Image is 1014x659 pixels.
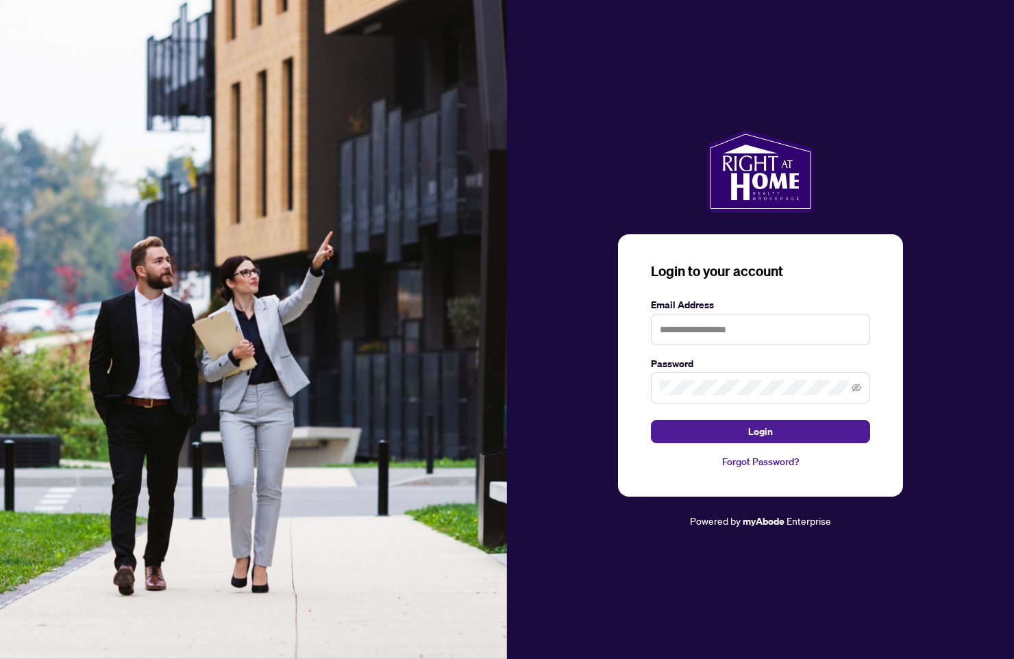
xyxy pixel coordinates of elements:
span: Login [748,421,773,443]
label: Email Address [651,297,870,312]
a: myAbode [743,514,784,529]
span: Powered by [690,514,741,527]
label: Password [651,356,870,371]
a: Forgot Password? [651,454,870,469]
img: ma-logo [707,130,813,212]
button: Login [651,420,870,443]
span: eye-invisible [852,383,861,393]
h3: Login to your account [651,262,870,281]
span: Enterprise [787,514,831,527]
